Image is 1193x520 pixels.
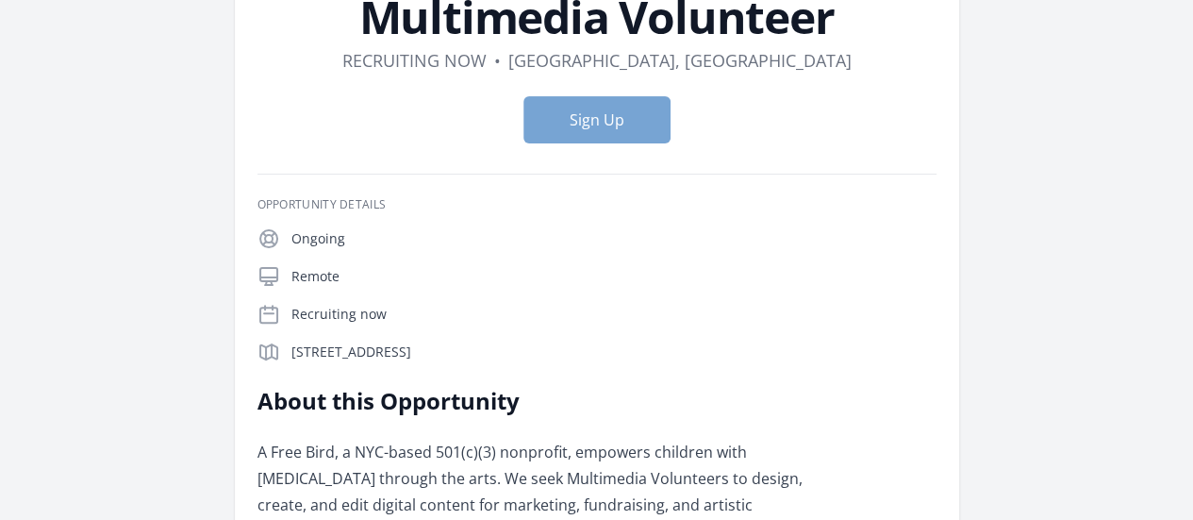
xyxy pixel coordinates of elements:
p: Remote [291,267,936,286]
dd: Recruiting now [342,47,487,74]
dd: [GEOGRAPHIC_DATA], [GEOGRAPHIC_DATA] [508,47,852,74]
h3: Opportunity Details [257,197,936,212]
h2: About this Opportunity [257,386,809,416]
div: • [494,47,501,74]
p: Ongoing [291,229,936,248]
button: Sign Up [523,96,671,143]
p: [STREET_ADDRESS] [291,343,936,361]
p: Recruiting now [291,305,936,324]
